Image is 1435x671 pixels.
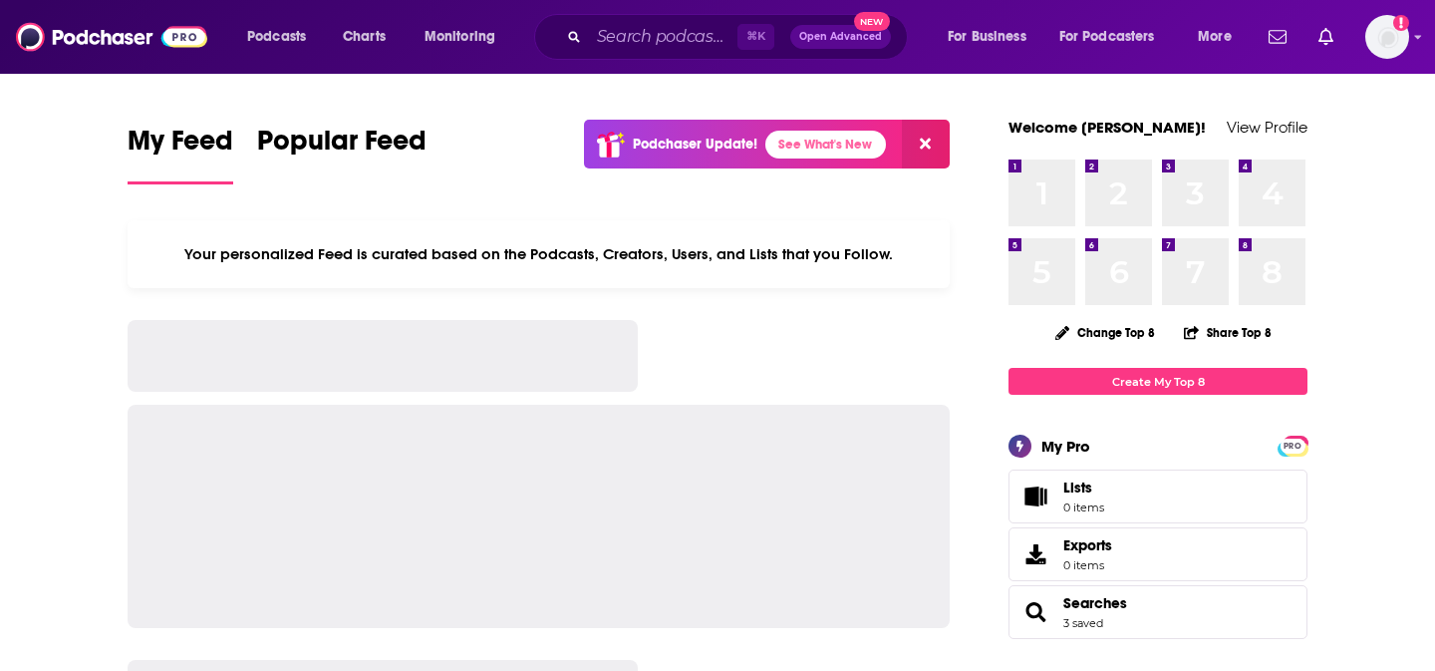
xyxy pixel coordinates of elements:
[934,21,1051,53] button: open menu
[1063,536,1112,554] span: Exports
[1393,15,1409,31] svg: Add a profile image
[1063,479,1092,497] span: Lists
[128,124,233,184] a: My Feed
[854,12,890,31] span: New
[633,136,757,153] p: Podchaser Update!
[1261,20,1294,54] a: Show notifications dropdown
[330,21,398,53] a: Charts
[1183,313,1273,352] button: Share Top 8
[1008,368,1307,395] a: Create My Top 8
[1043,320,1167,345] button: Change Top 8
[1008,118,1206,137] a: Welcome [PERSON_NAME]!
[553,14,927,60] div: Search podcasts, credits, & more...
[1063,594,1127,612] a: Searches
[1281,438,1304,453] a: PRO
[247,23,306,51] span: Podcasts
[1063,479,1104,497] span: Lists
[257,124,427,169] span: Popular Feed
[948,23,1026,51] span: For Business
[1015,540,1055,568] span: Exports
[737,24,774,50] span: ⌘ K
[343,23,386,51] span: Charts
[1008,585,1307,639] span: Searches
[233,21,332,53] button: open menu
[1198,23,1232,51] span: More
[1310,20,1341,54] a: Show notifications dropdown
[16,18,207,56] img: Podchaser - Follow, Share and Rate Podcasts
[1059,23,1155,51] span: For Podcasters
[411,21,521,53] button: open menu
[589,21,737,53] input: Search podcasts, credits, & more...
[1041,437,1090,456] div: My Pro
[1365,15,1409,59] button: Show profile menu
[790,25,891,49] button: Open AdvancedNew
[1046,21,1184,53] button: open menu
[1365,15,1409,59] span: Logged in as TABASCO
[765,131,886,159] a: See What's New
[1227,118,1307,137] a: View Profile
[1008,527,1307,581] a: Exports
[1063,501,1104,514] span: 0 items
[1008,470,1307,523] a: Lists
[1015,483,1055,510] span: Lists
[1063,616,1103,630] a: 3 saved
[425,23,495,51] span: Monitoring
[128,220,950,288] div: Your personalized Feed is curated based on the Podcasts, Creators, Users, and Lists that you Follow.
[128,124,233,169] span: My Feed
[1015,598,1055,626] a: Searches
[1184,21,1257,53] button: open menu
[257,124,427,184] a: Popular Feed
[1365,15,1409,59] img: User Profile
[799,32,882,42] span: Open Advanced
[1063,558,1112,572] span: 0 items
[1281,439,1304,454] span: PRO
